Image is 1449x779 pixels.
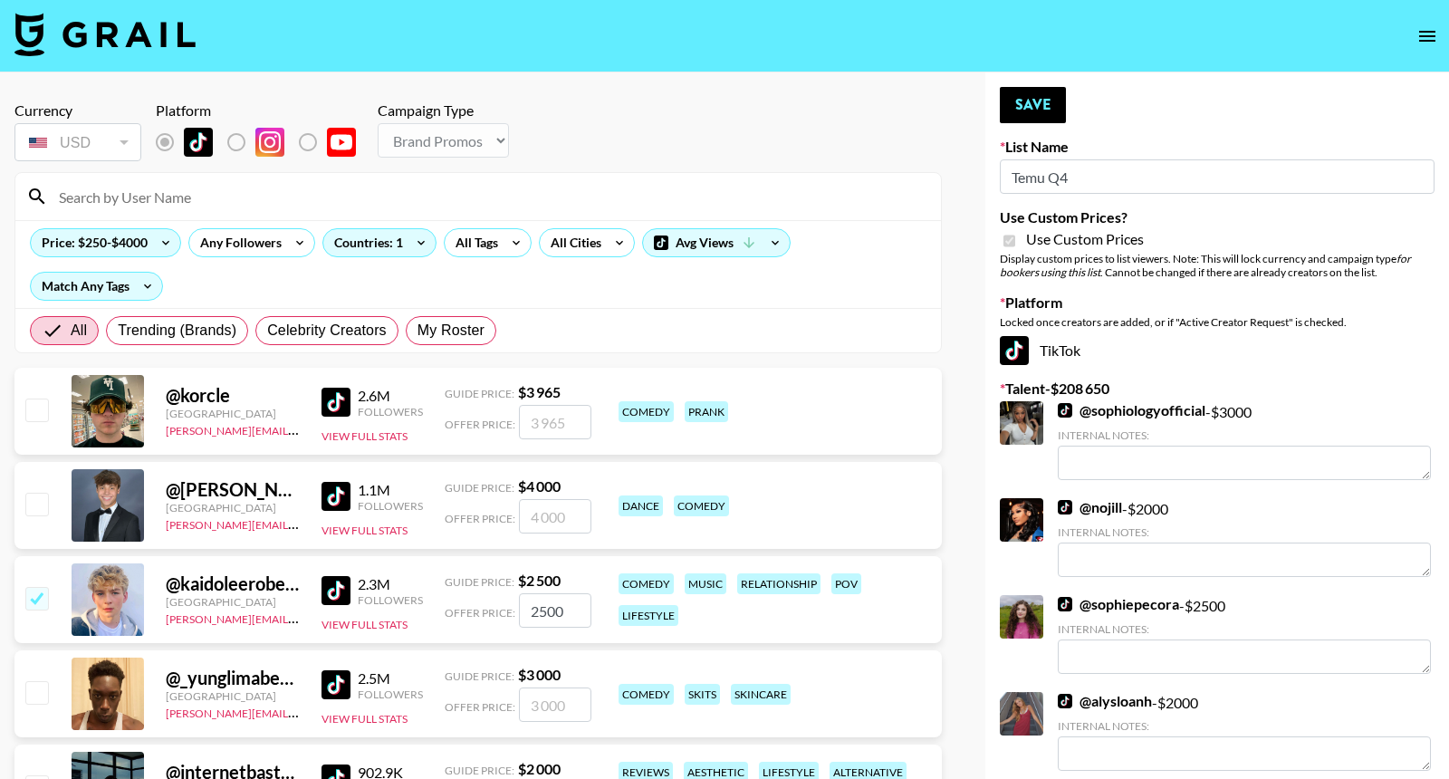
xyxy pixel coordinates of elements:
[321,618,408,631] button: View Full Stats
[118,320,236,341] span: Trending (Brands)
[1000,380,1435,398] label: Talent - $ 208 650
[358,499,423,513] div: Followers
[518,572,561,589] strong: $ 2 500
[1000,252,1435,279] div: Display custom prices to list viewers. Note: This will lock currency and campaign type . Cannot b...
[378,101,509,120] div: Campaign Type
[166,407,300,420] div: [GEOGRAPHIC_DATA]
[1058,401,1431,480] div: - $ 3000
[1058,692,1431,771] div: - $ 2000
[1058,595,1431,674] div: - $ 2500
[619,495,663,516] div: dance
[1058,498,1431,577] div: - $ 2000
[540,229,605,256] div: All Cities
[619,573,674,594] div: comedy
[445,575,514,589] span: Guide Price:
[685,684,720,705] div: skits
[189,229,285,256] div: Any Followers
[1026,230,1144,248] span: Use Custom Prices
[417,320,485,341] span: My Roster
[519,499,591,534] input: 4 000
[518,666,561,683] strong: $ 3 000
[323,229,436,256] div: Countries: 1
[831,573,861,594] div: pov
[1058,525,1431,539] div: Internal Notes:
[321,388,350,417] img: TikTok
[156,101,370,120] div: Platform
[1409,18,1445,54] button: open drawer
[321,712,408,726] button: View Full Stats
[358,575,423,593] div: 2.3M
[14,13,196,56] img: Grail Talent
[358,481,423,499] div: 1.1M
[71,320,87,341] span: All
[358,688,423,701] div: Followers
[1058,694,1072,708] img: TikTok
[14,120,141,165] div: Currency is locked to USD
[166,515,434,532] a: [PERSON_NAME][EMAIL_ADDRESS][DOMAIN_NAME]
[731,684,791,705] div: skincare
[643,229,790,256] div: Avg Views
[1058,401,1205,419] a: @sophiologyofficial
[31,273,162,300] div: Match Any Tags
[518,477,561,495] strong: $ 4 000
[518,760,561,777] strong: $ 2 000
[685,401,728,422] div: prank
[18,127,138,159] div: USD
[619,605,678,626] div: lifestyle
[184,128,213,157] img: TikTok
[166,595,300,609] div: [GEOGRAPHIC_DATA]
[445,229,502,256] div: All Tags
[1058,500,1072,515] img: TikTok
[519,688,591,722] input: 3 000
[674,495,729,516] div: comedy
[445,481,514,495] span: Guide Price:
[685,573,726,594] div: music
[519,405,591,439] input: 3 965
[445,764,514,777] span: Guide Price:
[445,512,515,525] span: Offer Price:
[1000,208,1435,226] label: Use Custom Prices?
[358,405,423,418] div: Followers
[1058,719,1431,733] div: Internal Notes:
[1058,595,1179,613] a: @sophiepecora
[1000,138,1435,156] label: List Name
[156,123,370,161] div: List locked to TikTok.
[166,667,300,689] div: @ _yunglimabean_
[358,593,423,607] div: Followers
[358,669,423,688] div: 2.5M
[445,387,514,400] span: Guide Price:
[358,387,423,405] div: 2.6M
[1058,597,1072,611] img: TikTok
[327,128,356,157] img: YouTube
[321,524,408,537] button: View Full Stats
[445,669,514,683] span: Guide Price:
[166,420,434,438] a: [PERSON_NAME][EMAIL_ADDRESS][DOMAIN_NAME]
[737,573,820,594] div: relationship
[1058,428,1431,442] div: Internal Notes:
[518,383,561,400] strong: $ 3 965
[1000,336,1435,365] div: TikTok
[14,101,141,120] div: Currency
[1058,498,1122,516] a: @nojill
[445,418,515,431] span: Offer Price:
[619,401,674,422] div: comedy
[445,606,515,620] span: Offer Price:
[1000,336,1029,365] img: TikTok
[166,572,300,595] div: @ kaidoleerobertslife
[321,576,350,605] img: TikTok
[445,700,515,714] span: Offer Price:
[1058,692,1152,710] a: @alysloanh
[166,609,434,626] a: [PERSON_NAME][EMAIL_ADDRESS][DOMAIN_NAME]
[1000,87,1066,123] button: Save
[519,593,591,628] input: 2 500
[166,703,434,720] a: [PERSON_NAME][EMAIL_ADDRESS][DOMAIN_NAME]
[1058,622,1431,636] div: Internal Notes:
[48,182,930,211] input: Search by User Name
[166,384,300,407] div: @ korcle
[1000,252,1411,279] em: for bookers using this list
[619,684,674,705] div: comedy
[166,478,300,501] div: @ [PERSON_NAME].[PERSON_NAME]
[1058,403,1072,418] img: TikTok
[31,229,180,256] div: Price: $250-$4000
[267,320,387,341] span: Celebrity Creators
